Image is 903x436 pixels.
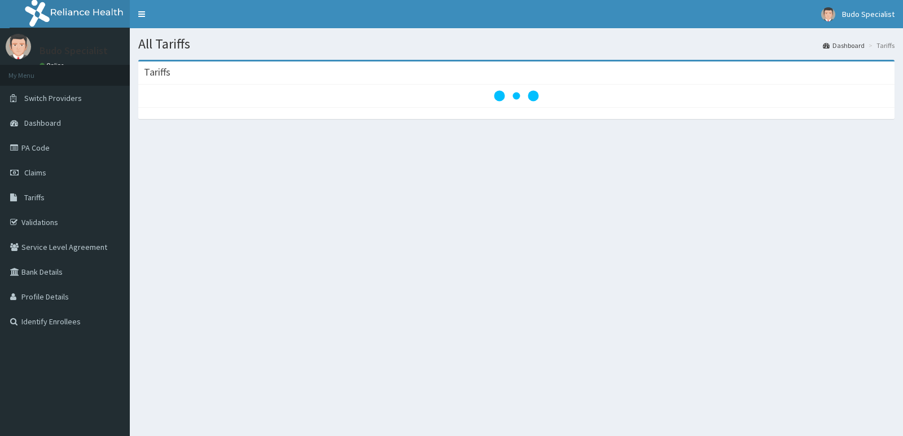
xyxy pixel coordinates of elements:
a: Dashboard [823,41,865,50]
span: Tariffs [24,192,45,202]
p: Budo Specialist [40,46,108,56]
span: Dashboard [24,118,61,128]
svg: audio-loading [494,73,539,118]
li: Tariffs [866,41,895,50]
a: Online [40,61,67,69]
span: Claims [24,168,46,178]
h3: Tariffs [144,67,170,77]
span: Budo Specialist [842,9,895,19]
span: Switch Providers [24,93,82,103]
h1: All Tariffs [138,37,895,51]
img: User Image [6,34,31,59]
img: User Image [821,7,835,21]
